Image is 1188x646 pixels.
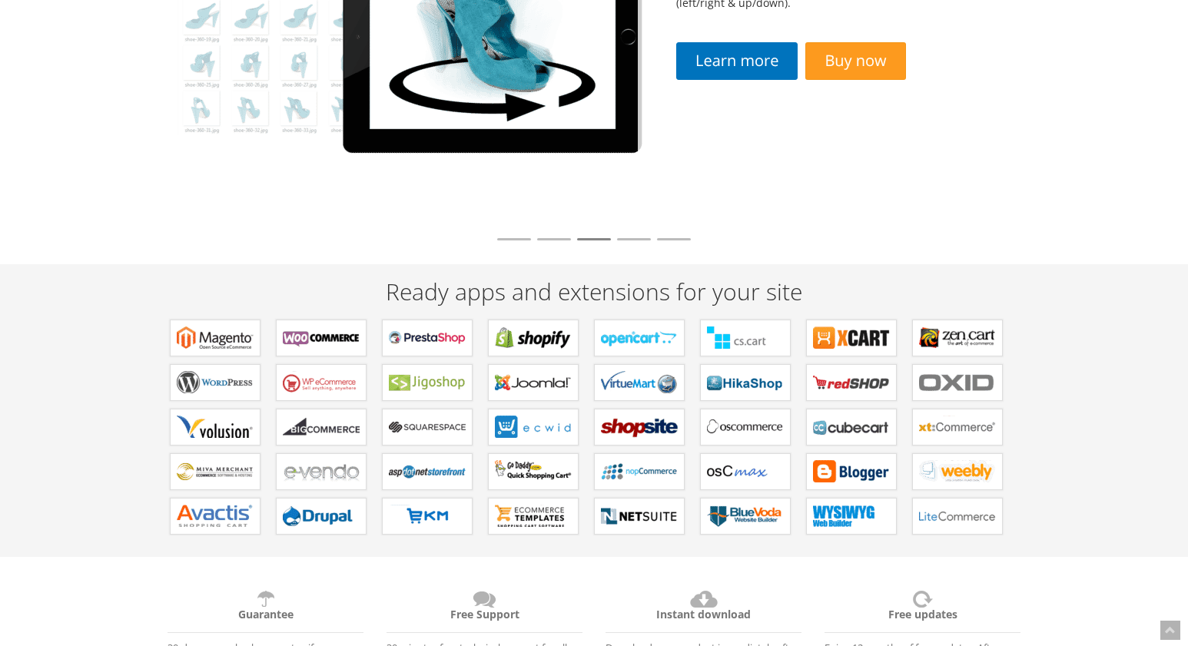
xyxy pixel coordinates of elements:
a: Modules for X-Cart [806,320,897,356]
a: Modules for Drupal [276,498,367,535]
b: Components for redSHOP [813,371,890,394]
a: Buy now [805,42,905,80]
a: Apps for Shopify [488,320,579,356]
b: Extensions for WYSIWYG [813,505,890,528]
b: Extensions for ShopSite [601,416,678,439]
a: Extensions for Blogger [806,453,897,490]
b: Extensions for Avactis [177,505,254,528]
a: Plugins for WooCommerce [276,320,367,356]
a: Extensions for GoDaddy Shopping Cart [488,453,579,490]
b: Modules for OpenCart [601,326,678,350]
b: Plugins for WordPress [177,371,254,394]
a: Plugins for CubeCart [806,409,897,446]
b: Extensions for e-vendo [283,460,360,483]
a: Components for HikaShop [700,364,791,401]
b: Add-ons for CS-Cart [707,326,784,350]
a: Plugins for Zen Cart [912,320,1003,356]
a: Extensions for Squarespace [382,409,473,446]
h6: Free Support [387,588,582,633]
b: Plugins for Jigoshop [389,371,466,394]
b: Modules for X-Cart [813,326,890,350]
a: Extensions for Volusion [170,409,260,446]
b: Apps for Bigcommerce [283,416,360,439]
a: Extensions for OXID [912,364,1003,401]
b: Extensions for OXID [919,371,996,394]
b: Add-ons for osCommerce [707,416,784,439]
a: Extensions for Weebly [912,453,1003,490]
a: Extensions for EKM [382,498,473,535]
a: Extensions for Miva Merchant [170,453,260,490]
h6: Instant download [606,588,801,633]
a: Extensions for Magento [170,320,260,356]
a: Components for Joomla [488,364,579,401]
b: Apps for Shopify [495,326,572,350]
b: Add-ons for osCMax [707,460,784,483]
a: Plugins for Jigoshop [382,364,473,401]
b: Modules for LiteCommerce [919,505,996,528]
a: Add-ons for CS-Cart [700,320,791,356]
b: Extensions for Weebly [919,460,996,483]
a: Extensions for AspDotNetStorefront [382,453,473,490]
b: Extensions for nopCommerce [601,460,678,483]
a: Learn more [676,42,798,80]
b: Extensions for GoDaddy Shopping Cart [495,460,572,483]
b: Extensions for Miva Merchant [177,460,254,483]
a: Extensions for ECWID [488,409,579,446]
b: Extensions for Squarespace [389,416,466,439]
a: Extensions for xt:Commerce [912,409,1003,446]
a: Plugins for WP e-Commerce [276,364,367,401]
b: Components for Joomla [495,371,572,394]
a: Modules for PrestaShop [382,320,473,356]
a: Extensions for e-vendo [276,453,367,490]
a: Extensions for WYSIWYG [806,498,897,535]
a: Components for redSHOP [806,364,897,401]
b: Extensions for NetSuite [601,505,678,528]
b: Extensions for EKM [389,505,466,528]
b: Plugins for CubeCart [813,416,890,439]
a: Extensions for NetSuite [594,498,685,535]
b: Components for VirtueMart [601,371,678,394]
a: Extensions for nopCommerce [594,453,685,490]
b: Extensions for Volusion [177,416,254,439]
b: Plugins for Zen Cart [919,326,996,350]
h6: Free updates [825,588,1020,633]
b: Extensions for AspDotNetStorefront [389,460,466,483]
a: Plugins for WordPress [170,364,260,401]
h6: Guarantee [168,588,363,633]
b: Extensions for ecommerce Templates [495,505,572,528]
a: Extensions for ShopSite [594,409,685,446]
a: Extensions for Avactis [170,498,260,535]
b: Plugins for WooCommerce [283,326,360,350]
b: Extensions for Blogger [813,460,890,483]
h2: Ready apps and extensions for your site [156,279,1032,304]
a: Extensions for BlueVoda [700,498,791,535]
b: Modules for Drupal [283,505,360,528]
b: Extensions for ECWID [495,416,572,439]
a: Add-ons for osCommerce [700,409,791,446]
b: Extensions for Magento [177,326,254,350]
b: Extensions for BlueVoda [707,505,784,528]
b: Plugins for WP e-Commerce [283,371,360,394]
b: Modules for PrestaShop [389,326,466,350]
a: Components for VirtueMart [594,364,685,401]
a: Modules for OpenCart [594,320,685,356]
a: Modules for LiteCommerce [912,498,1003,535]
a: Apps for Bigcommerce [276,409,367,446]
b: Extensions for xt:Commerce [919,416,996,439]
a: Add-ons for osCMax [700,453,791,490]
a: Extensions for ecommerce Templates [488,498,579,535]
b: Components for HikaShop [707,371,784,394]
